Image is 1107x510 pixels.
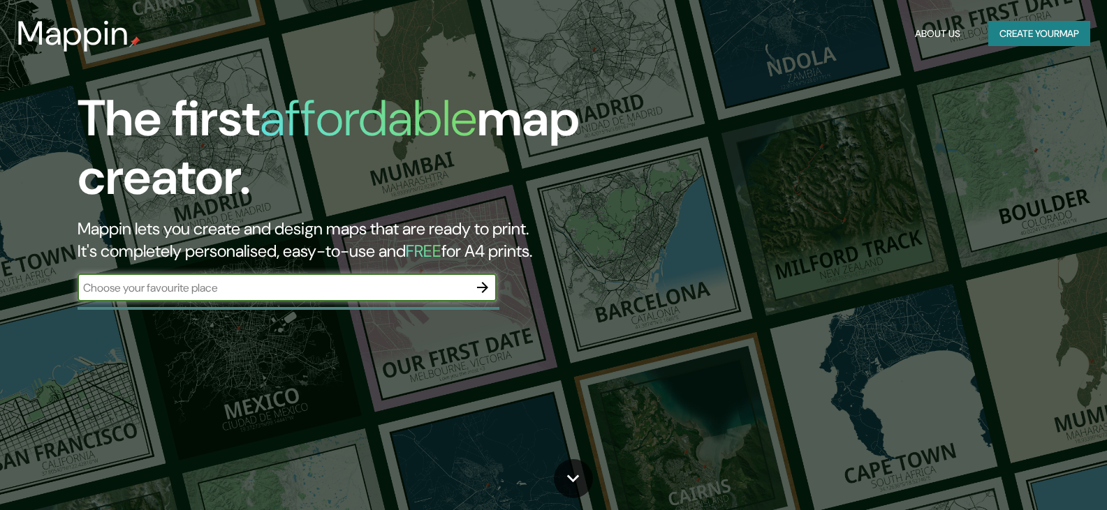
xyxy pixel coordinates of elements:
[988,21,1090,47] button: Create yourmap
[78,280,469,296] input: Choose your favourite place
[406,240,441,262] h5: FREE
[129,36,140,47] img: mappin-pin
[909,21,966,47] button: About Us
[260,86,477,151] h1: affordable
[17,14,129,53] h3: Mappin
[78,218,631,262] h2: Mappin lets you create and design maps that are ready to print. It's completely personalised, eas...
[78,89,631,218] h1: The first map creator.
